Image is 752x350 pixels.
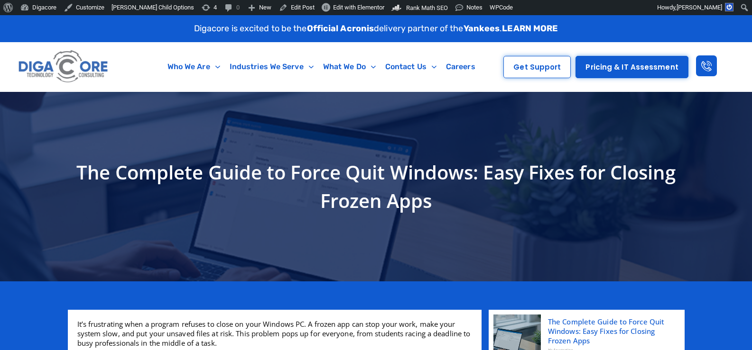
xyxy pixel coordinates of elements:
h1: The Complete Guide to Force Quit Windows: Easy Fixes for Closing Frozen Apps [73,158,680,215]
span: Pricing & IT Assessment [585,63,678,71]
a: Industries We Serve [225,56,318,78]
span: Edit with Elementor [333,4,384,11]
span: Rank Math SEO [406,4,448,11]
a: Get Support [503,56,571,78]
strong: Official Acronis [307,23,374,34]
a: Pricing & IT Assessment [576,56,688,78]
a: LEARN MORE [502,23,558,34]
a: Contact Us [381,56,441,78]
a: Who We Are [163,56,225,78]
a: Careers [441,56,480,78]
p: It’s frustrating when a program refuses to close on your Windows PC. A frozen app can stop your w... [77,319,472,348]
img: Digacore logo 1 [16,47,111,87]
a: The Complete Guide to Force Quit Windows: Easy Fixes for Closing Frozen Apps [548,317,673,345]
span: Get Support [513,63,561,71]
strong: Yankees [464,23,500,34]
p: Digacore is excited to be the delivery partner of the . [194,22,558,35]
nav: Menu [150,56,492,78]
a: What We Do [318,56,381,78]
span: [PERSON_NAME] [677,4,722,11]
